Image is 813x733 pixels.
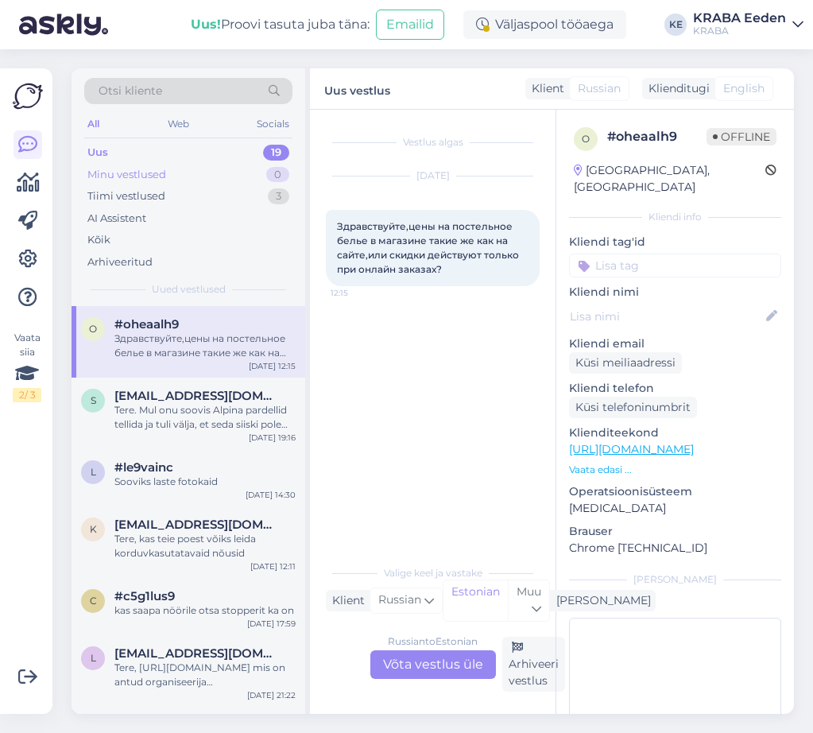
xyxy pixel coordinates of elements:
[87,254,153,270] div: Arhiveeritud
[324,78,390,99] label: Uus vestlus
[569,463,781,477] p: Vaata edasi ...
[569,335,781,352] p: Kliendi email
[525,80,564,97] div: Klient
[91,652,96,664] span: l
[569,210,781,224] div: Kliendi info
[463,10,626,39] div: Väljaspool tööaega
[87,167,166,183] div: Minu vestlused
[263,145,289,161] div: 19
[664,14,687,36] div: KE
[693,12,786,25] div: KRABA Eeden
[84,114,103,134] div: All
[570,308,763,325] input: Lisa nimi
[114,332,296,360] div: Здравствуйте,цены на постельное белье в магазине такие же как на сайте,или скидки действуют тольк...
[607,127,707,146] div: # oheaalh9
[114,603,296,618] div: kas saapa nöörile otsa stopperit ka on
[569,596,781,613] p: Märkmed
[376,10,444,40] button: Emailid
[642,80,710,97] div: Klienditugi
[574,162,765,196] div: [GEOGRAPHIC_DATA], [GEOGRAPHIC_DATA]
[249,432,296,444] div: [DATE] 19:16
[268,188,289,204] div: 3
[578,80,621,97] span: Russian
[13,81,43,111] img: Askly Logo
[517,584,541,599] span: Muu
[250,560,296,572] div: [DATE] 12:11
[99,83,162,99] span: Otsi kliente
[569,284,781,301] p: Kliendi nimi
[13,331,41,402] div: Vaata siia
[152,282,226,297] span: Uued vestlused
[114,389,280,403] span: Stevelimeribel@gmail.com
[191,15,370,34] div: Proovi tasuta juba täna:
[331,287,390,299] span: 12:15
[254,114,292,134] div: Socials
[91,394,96,406] span: S
[247,689,296,701] div: [DATE] 21:22
[370,650,496,679] div: Võta vestlus üle
[87,145,108,161] div: Uus
[569,500,781,517] p: [MEDICAL_DATA]
[87,211,146,227] div: AI Assistent
[569,442,694,456] a: [URL][DOMAIN_NAME]
[582,133,590,145] span: o
[693,25,786,37] div: KRABA
[569,483,781,500] p: Operatsioonisüsteem
[693,12,803,37] a: KRABA EedenKRABA
[326,592,365,609] div: Klient
[569,234,781,250] p: Kliendi tag'id
[90,523,97,535] span: k
[114,661,296,689] div: Tere, [URL][DOMAIN_NAME] mis on antud organiseerija [PERSON_NAME]?
[165,114,192,134] div: Web
[388,634,478,649] div: Russian to Estonian
[246,489,296,501] div: [DATE] 14:30
[114,460,173,475] span: #le9vainc
[326,566,540,580] div: Valige keel ja vastake
[114,532,296,560] div: Tere, kas teie poest võiks leida korduvkasutatavaid nõusid
[707,128,776,145] span: Offline
[723,80,765,97] span: English
[569,352,682,374] div: Küsi meiliaadressi
[569,523,781,540] p: Brauser
[87,188,165,204] div: Tiimi vestlused
[91,466,96,478] span: l
[89,323,97,335] span: o
[569,425,781,441] p: Klienditeekond
[569,572,781,587] div: [PERSON_NAME]
[378,591,421,609] span: Russian
[326,169,540,183] div: [DATE]
[13,388,41,402] div: 2 / 3
[569,540,781,557] p: Chrome [TECHNICAL_ID]
[569,380,781,397] p: Kliendi telefon
[326,135,540,149] div: Vestlus algas
[443,580,508,621] div: Estonian
[249,360,296,372] div: [DATE] 12:15
[114,589,175,603] span: #c5g1lus9
[114,403,296,432] div: Tere. Mul onu soovis Alpina pardellid tellida ja tuli välja, et seda siiski pole laos ja lubati r...
[550,592,651,609] div: [PERSON_NAME]
[569,397,697,418] div: Küsi telefoninumbrit
[266,167,289,183] div: 0
[502,637,565,692] div: Arhiveeri vestlus
[114,317,179,332] span: #oheaalh9
[337,220,521,275] span: Здравствуйте,цены на постельное белье в магазине такие же как на сайте,или скидки действуют тольк...
[114,518,280,532] span: kellyvahtramae@gmail.com
[191,17,221,32] b: Uus!
[90,595,97,607] span: c
[114,475,296,489] div: Sooviks laste fotokaid
[569,254,781,277] input: Lisa tag
[247,618,296,630] div: [DATE] 17:59
[114,646,280,661] span: liisbetkukk@gmail.com
[87,232,110,248] div: Kõik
